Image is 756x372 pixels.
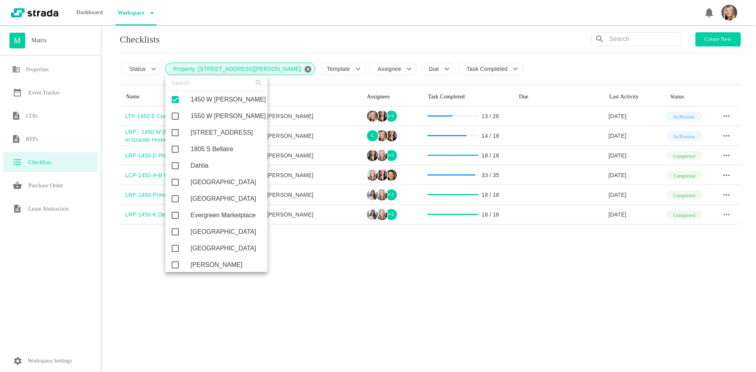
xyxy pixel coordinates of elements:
p: 1805 S Bellaire [191,144,233,154]
p: [GEOGRAPHIC_DATA] [191,227,256,237]
p: Evergreen Marketplace [191,211,256,220]
p: 1450 W [PERSON_NAME] [191,95,266,104]
p: 1550 W [PERSON_NAME] [191,111,266,121]
p: [GEOGRAPHIC_DATA] [191,178,256,187]
p: [GEOGRAPHIC_DATA] [191,244,256,253]
p: [GEOGRAPHIC_DATA] [191,194,256,204]
p: [STREET_ADDRESS] [191,128,253,137]
p: [PERSON_NAME] [191,260,243,270]
p: Dahlia [191,161,208,170]
input: Search [169,77,253,89]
